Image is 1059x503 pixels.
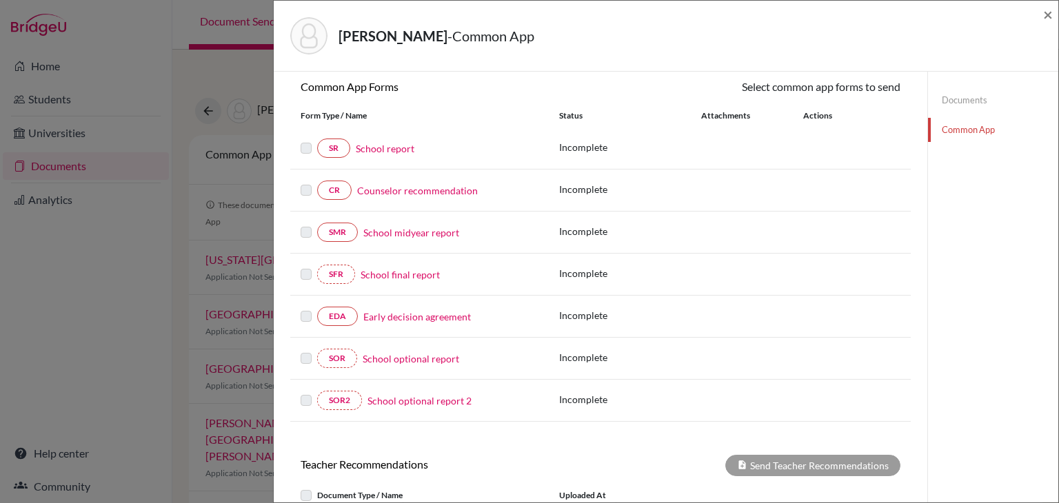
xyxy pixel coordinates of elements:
[367,393,472,408] a: School optional report 2
[559,308,701,322] p: Incomplete
[559,392,701,407] p: Incomplete
[317,138,350,158] a: SR
[363,225,459,240] a: School midyear report
[559,140,701,154] p: Incomplete
[787,110,872,122] div: Actions
[701,110,787,122] div: Attachments
[290,80,601,93] h6: Common App Forms
[559,350,701,365] p: Incomplete
[317,181,352,200] a: CR
[357,183,478,198] a: Counselor recommendation
[363,309,471,324] a: Early decision agreement
[290,458,601,471] h6: Teacher Recommendations
[317,391,362,410] a: SOR2
[559,110,701,122] div: Status
[928,88,1058,112] a: Documents
[290,110,549,122] div: Form Type / Name
[361,267,440,282] a: School final report
[1043,6,1053,23] button: Close
[363,351,459,366] a: School optional report
[317,349,357,368] a: SOR
[356,141,414,156] a: School report
[317,265,355,284] a: SFR
[339,28,447,44] strong: [PERSON_NAME]
[559,182,701,196] p: Incomplete
[725,455,900,476] div: Send Teacher Recommendations
[559,266,701,280] p: Incomplete
[1043,4,1053,24] span: ×
[447,28,534,44] span: - Common App
[559,224,701,238] p: Incomplete
[601,79,911,95] div: Select common app forms to send
[317,307,358,326] a: EDA
[317,223,358,242] a: SMR
[928,118,1058,142] a: Common App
